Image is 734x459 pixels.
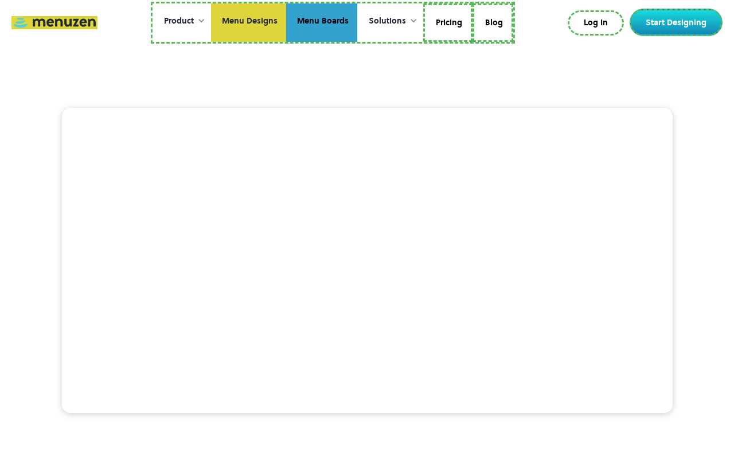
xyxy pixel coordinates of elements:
div: Product [153,3,211,39]
div: Product [164,15,194,28]
a: Menu Boards [286,3,357,42]
a: Menu Designs [211,3,286,42]
a: Pricing [423,3,473,42]
a: Blog [473,3,513,42]
div: Solutions [357,3,423,39]
a: Log In [568,10,624,36]
div: Solutions [369,15,406,28]
a: Start Designing [630,9,723,36]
